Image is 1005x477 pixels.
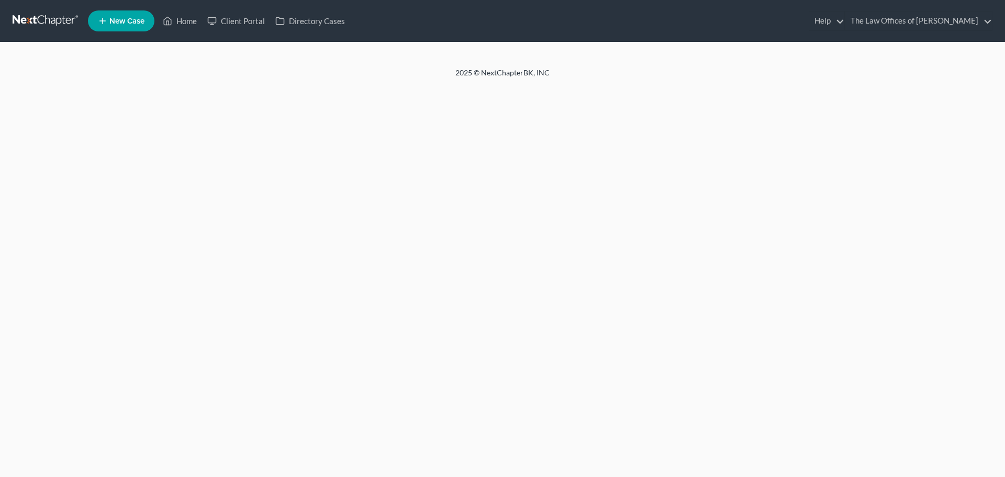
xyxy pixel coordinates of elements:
[88,10,154,31] new-legal-case-button: New Case
[202,12,270,30] a: Client Portal
[270,12,350,30] a: Directory Cases
[845,12,992,30] a: The Law Offices of [PERSON_NAME]
[158,12,202,30] a: Home
[204,68,801,86] div: 2025 © NextChapterBK, INC
[809,12,844,30] a: Help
